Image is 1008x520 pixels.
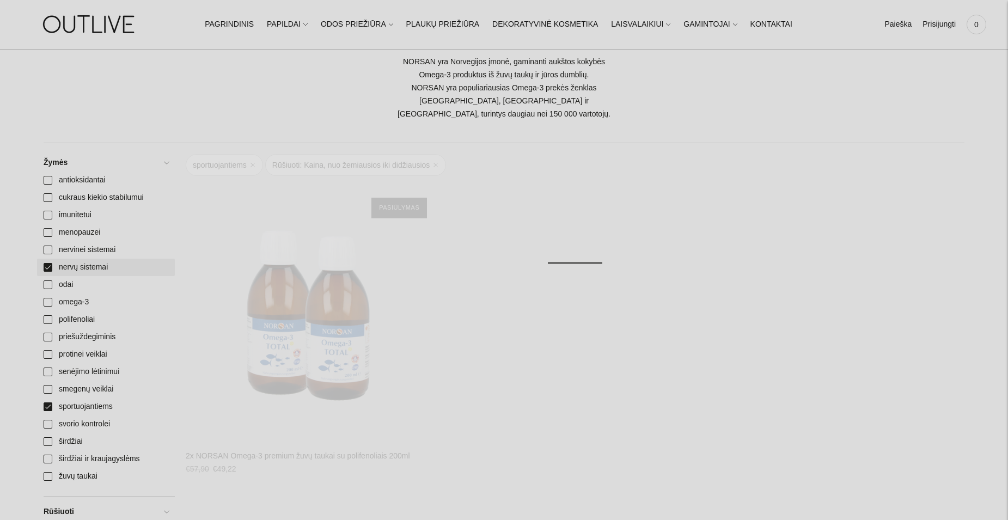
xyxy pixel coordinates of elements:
[37,293,175,311] a: omega-3
[37,328,175,346] a: priešuždegiminis
[37,415,175,433] a: svorio kontrolei
[37,259,175,276] a: nervų sistemai
[37,381,175,398] a: smegenų veiklai
[321,13,393,36] a: ODOS PRIEŽIŪRA
[37,468,175,485] a: žuvų taukai
[267,13,308,36] a: PAPILDAI
[37,311,175,328] a: polifenoliai
[611,13,670,36] a: LAISVALAIKIUI
[37,224,175,241] a: menopauzei
[969,17,984,32] span: 0
[37,398,175,415] a: sportuojantiems
[406,13,480,36] a: PLAUKŲ PRIEŽIŪRA
[750,13,792,36] a: KONTAKTAI
[492,13,598,36] a: DEKORATYVINĖ KOSMETIKA
[37,363,175,381] a: senėjimo lėtinimui
[37,189,175,206] a: cukraus kiekio stabilumui
[37,241,175,259] a: nervinei sistemai
[37,206,175,224] a: imunitetui
[967,13,986,36] a: 0
[37,433,175,450] a: širdžiai
[923,13,956,36] a: Prisijungti
[37,276,175,293] a: odai
[37,172,175,189] a: antioksidantai
[37,450,175,468] a: širdžiai ir kraujagyslėms
[205,13,254,36] a: PAGRINDINIS
[22,5,158,43] img: OUTLIVE
[37,154,175,172] a: Žymės
[884,13,912,36] a: Paieška
[37,346,175,363] a: protinei veiklai
[683,13,737,36] a: GAMINTOJAI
